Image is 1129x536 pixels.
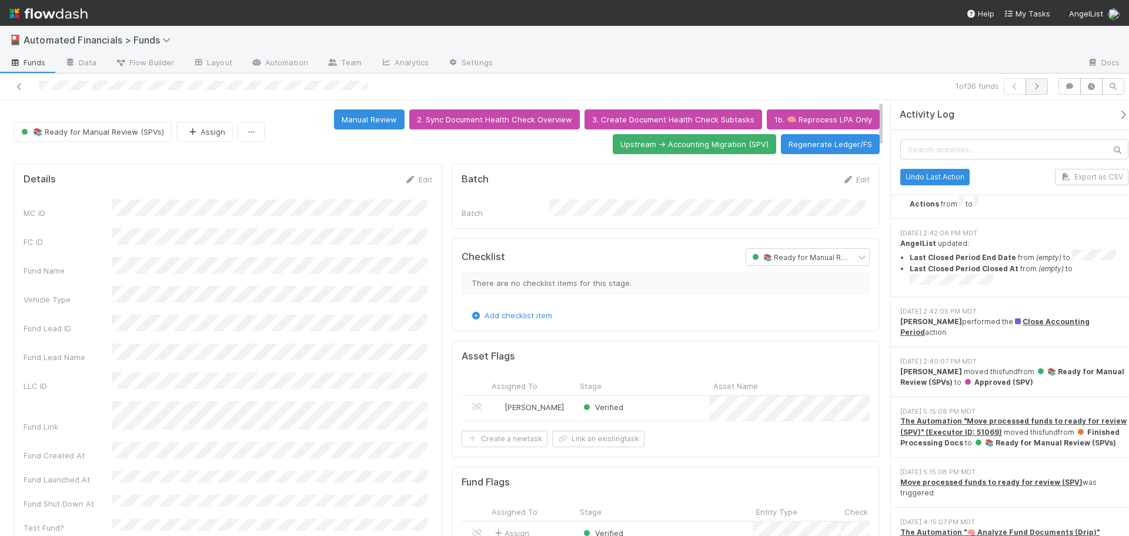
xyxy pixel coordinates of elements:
[900,416,1128,448] div: moved this fund from to
[493,401,564,413] div: [PERSON_NAME]
[756,506,797,518] span: Entity Type
[900,478,1083,487] a: Move processed funds to ready for review (SPV)
[713,380,758,392] span: Asset Name
[409,109,580,129] button: 2. Sync Document Health Check Overview
[900,317,1128,338] div: performed the action.
[24,174,56,185] h5: Details
[900,139,1128,159] input: Search activities...
[956,80,999,92] span: 1 of 36 funds
[1036,253,1061,262] em: (empty)
[900,357,1128,367] div: [DATE] 2:40:07 PM MDT
[242,54,318,73] a: Automation
[900,477,1128,499] div: was triggered
[966,8,994,19] div: Help
[974,438,1116,447] span: 📚 Ready for Manual Review (SPVs)
[462,272,870,294] div: There are no checklist items for this stage.
[24,522,112,534] div: Test Fund?
[24,351,112,363] div: Fund Lead Name
[24,34,176,46] span: Automated Financials > Funds
[1004,9,1050,18] span: My Tasks
[9,56,46,68] span: Funds
[584,109,762,129] button: 3. Create Document Health Check Subtasks
[492,380,537,392] span: Assigned To
[1108,8,1120,20] img: avatar_574f8970-b283-40ff-a3d7-26909d9947cc.png
[900,367,962,376] strong: [PERSON_NAME]
[781,134,880,154] button: Regenerate Ledger/FS
[750,253,886,262] span: 📚 Ready for Manual Review (SPVs)
[900,407,1128,417] div: [DATE] 5:15:08 PM MDT
[1055,168,1128,185] button: Export as CSV
[462,431,547,447] button: Create a newtask
[24,421,112,432] div: Fund Link
[24,380,112,392] div: LLC ID
[438,54,502,73] a: Settings
[318,54,371,73] a: Team
[581,401,623,413] div: Verified
[900,467,1128,477] div: [DATE] 5:15:08 PM MDT
[462,207,550,219] div: Batch
[24,236,112,248] div: FC ID
[9,4,88,24] img: logo-inverted-e16ddd16eac7371096b0.svg
[470,311,552,320] a: Add checklist item
[462,351,515,362] h5: Asset Flags
[900,517,1128,527] div: [DATE] 4:15:07 PM MDT
[24,265,112,277] div: Fund Name
[910,253,1016,262] strong: Last Closed Period End Date
[900,228,1128,238] div: [DATE] 2:42:06 PM MDT
[183,54,242,73] a: Layout
[900,317,962,326] strong: [PERSON_NAME]
[462,477,510,488] h5: Fund Flags
[552,431,644,447] button: Link an existingtask
[14,122,172,142] button: 📚 Ready for Manual Review (SPVs)
[900,367,1128,388] div: moved this fund from to
[24,474,112,485] div: Fund Launched At
[963,378,1033,387] span: Approved (SPV)
[580,506,602,518] span: Stage
[900,238,1128,288] div: updated:
[493,402,503,412] img: avatar_55b415e2-df6a-4422-95b4-4512075a58f2.png
[900,109,954,121] span: Activity Log
[910,249,1128,264] li: from to
[19,127,164,137] span: 📚 Ready for Manual Review (SPVs)
[1004,8,1050,19] a: My Tasks
[462,251,505,263] h5: Checklist
[24,207,112,219] div: MC ID
[1078,54,1129,73] a: Docs
[1069,9,1103,18] span: AngelList
[492,506,537,518] span: Assigned To
[505,402,564,412] span: [PERSON_NAME]
[900,307,1128,317] div: [DATE] 2:42:05 PM MDT
[613,134,776,154] button: Upstream -> Accounting Migration (SPV)
[24,322,112,334] div: Fund Lead ID
[106,54,183,73] a: Flow Builder
[462,174,489,185] h5: Batch
[24,294,112,305] div: Vehicle Type
[844,506,891,518] span: Check Name
[1038,264,1064,273] em: (empty)
[842,175,870,184] a: Edit
[334,109,405,129] button: Manual Review
[55,54,106,73] a: Data
[900,417,1127,436] a: The Automation "Move processed funds to ready for review (SPV)" (Executor ID: 51069)
[580,380,602,392] span: Stage
[24,450,112,461] div: Fund Created At
[405,175,432,184] a: Edit
[115,56,174,68] span: Flow Builder
[176,122,233,142] button: Assign
[910,264,1128,288] li: from to
[910,185,1128,210] li: from to
[900,168,970,185] button: Undo Last Action
[767,109,880,129] button: 1b. 🧠 Reprocess LPA Only
[900,239,936,248] strong: AngelList
[910,186,1114,209] strong: Count of Transaction Summaries - General Corporate Actions
[910,264,1018,273] strong: Last Closed Period Closed At
[9,35,21,45] span: 🎴
[24,498,112,510] div: Fund Shut Down At
[581,402,623,412] span: Verified
[371,54,438,73] a: Analytics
